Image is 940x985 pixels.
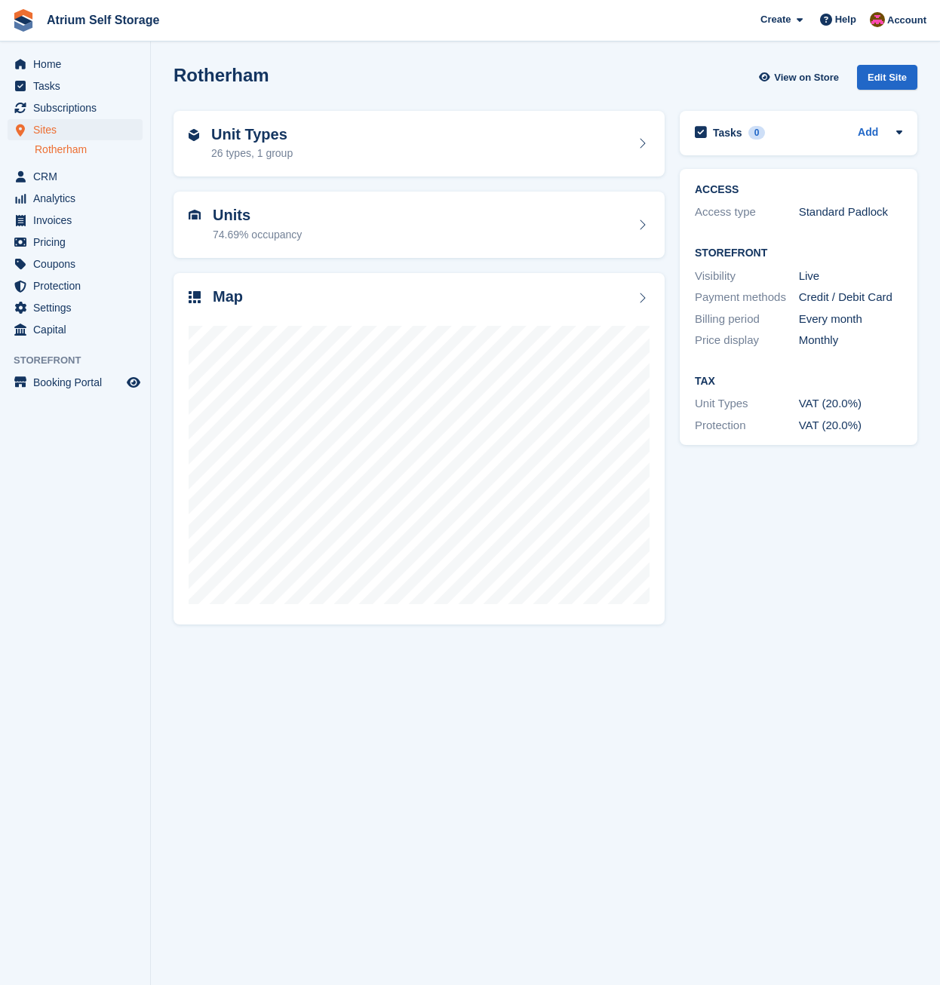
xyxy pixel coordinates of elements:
[695,184,902,196] h2: ACCESS
[124,373,143,391] a: Preview store
[887,13,926,28] span: Account
[748,126,766,140] div: 0
[33,97,124,118] span: Subscriptions
[8,166,143,187] a: menu
[12,9,35,32] img: stora-icon-8386f47178a22dfd0bd8f6a31ec36ba5ce8667c1dd55bd0f319d3a0aa187defe.svg
[14,353,150,368] span: Storefront
[8,232,143,253] a: menu
[835,12,856,27] span: Help
[8,297,143,318] a: menu
[870,12,885,27] img: Mark Rhodes
[695,332,799,349] div: Price display
[8,75,143,97] a: menu
[211,146,293,161] div: 26 types, 1 group
[33,119,124,140] span: Sites
[174,65,269,85] h2: Rotherham
[8,253,143,275] a: menu
[695,311,799,328] div: Billing period
[8,319,143,340] a: menu
[189,210,201,220] img: unit-icn-7be61d7bf1b0ce9d3e12c5938cc71ed9869f7b940bace4675aadf7bd6d80202e.svg
[760,12,791,27] span: Create
[189,129,199,141] img: unit-type-icn-2b2737a686de81e16bb02015468b77c625bbabd49415b5ef34ead5e3b44a266d.svg
[695,204,799,221] div: Access type
[774,70,839,85] span: View on Store
[8,372,143,393] a: menu
[41,8,165,32] a: Atrium Self Storage
[33,275,124,296] span: Protection
[35,143,143,157] a: Rotherham
[8,210,143,231] a: menu
[174,111,665,177] a: Unit Types 26 types, 1 group
[799,289,903,306] div: Credit / Debit Card
[8,275,143,296] a: menu
[174,192,665,258] a: Units 74.69% occupancy
[213,288,243,305] h2: Map
[757,65,845,90] a: View on Store
[695,268,799,285] div: Visibility
[8,54,143,75] a: menu
[33,232,124,253] span: Pricing
[857,65,917,90] div: Edit Site
[33,372,124,393] span: Booking Portal
[33,54,124,75] span: Home
[211,126,293,143] h2: Unit Types
[799,311,903,328] div: Every month
[858,124,878,142] a: Add
[8,97,143,118] a: menu
[213,227,302,243] div: 74.69% occupancy
[695,395,799,413] div: Unit Types
[33,253,124,275] span: Coupons
[33,166,124,187] span: CRM
[213,207,302,224] h2: Units
[8,188,143,209] a: menu
[695,417,799,434] div: Protection
[695,376,902,388] h2: Tax
[695,247,902,259] h2: Storefront
[799,417,903,434] div: VAT (20.0%)
[799,395,903,413] div: VAT (20.0%)
[695,289,799,306] div: Payment methods
[33,319,124,340] span: Capital
[799,268,903,285] div: Live
[799,204,903,221] div: Standard Padlock
[189,291,201,303] img: map-icn-33ee37083ee616e46c38cad1a60f524a97daa1e2b2c8c0bc3eb3415660979fc1.svg
[33,188,124,209] span: Analytics
[857,65,917,96] a: Edit Site
[174,273,665,625] a: Map
[799,332,903,349] div: Monthly
[713,126,742,140] h2: Tasks
[33,75,124,97] span: Tasks
[33,210,124,231] span: Invoices
[8,119,143,140] a: menu
[33,297,124,318] span: Settings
